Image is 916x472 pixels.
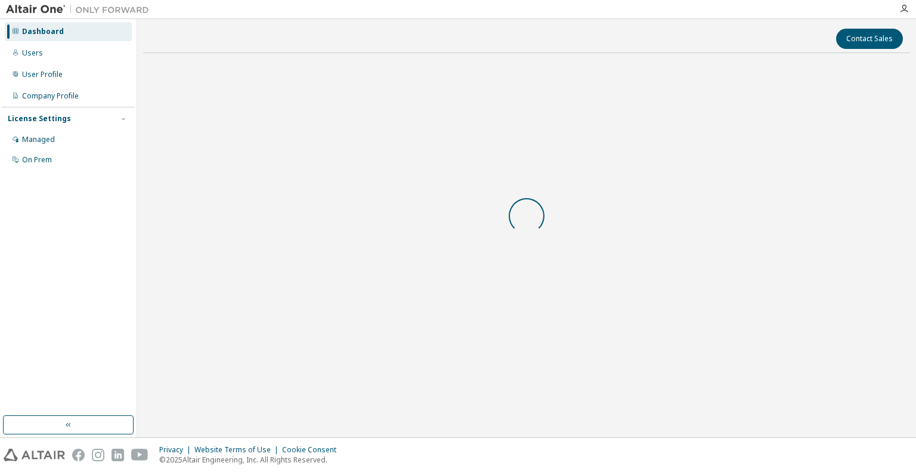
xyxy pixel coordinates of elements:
p: © 2025 Altair Engineering, Inc. All Rights Reserved. [159,455,343,465]
div: Privacy [159,445,194,455]
img: Altair One [6,4,155,16]
div: Users [22,48,43,58]
div: User Profile [22,70,63,79]
div: On Prem [22,155,52,165]
div: Company Profile [22,91,79,101]
div: Cookie Consent [282,445,343,455]
img: linkedin.svg [112,449,124,461]
div: Dashboard [22,27,64,36]
button: Contact Sales [836,29,903,49]
img: youtube.svg [131,449,148,461]
img: instagram.svg [92,449,104,461]
div: License Settings [8,114,71,124]
img: facebook.svg [72,449,85,461]
div: Managed [22,135,55,144]
div: Website Terms of Use [194,445,282,455]
img: altair_logo.svg [4,449,65,461]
